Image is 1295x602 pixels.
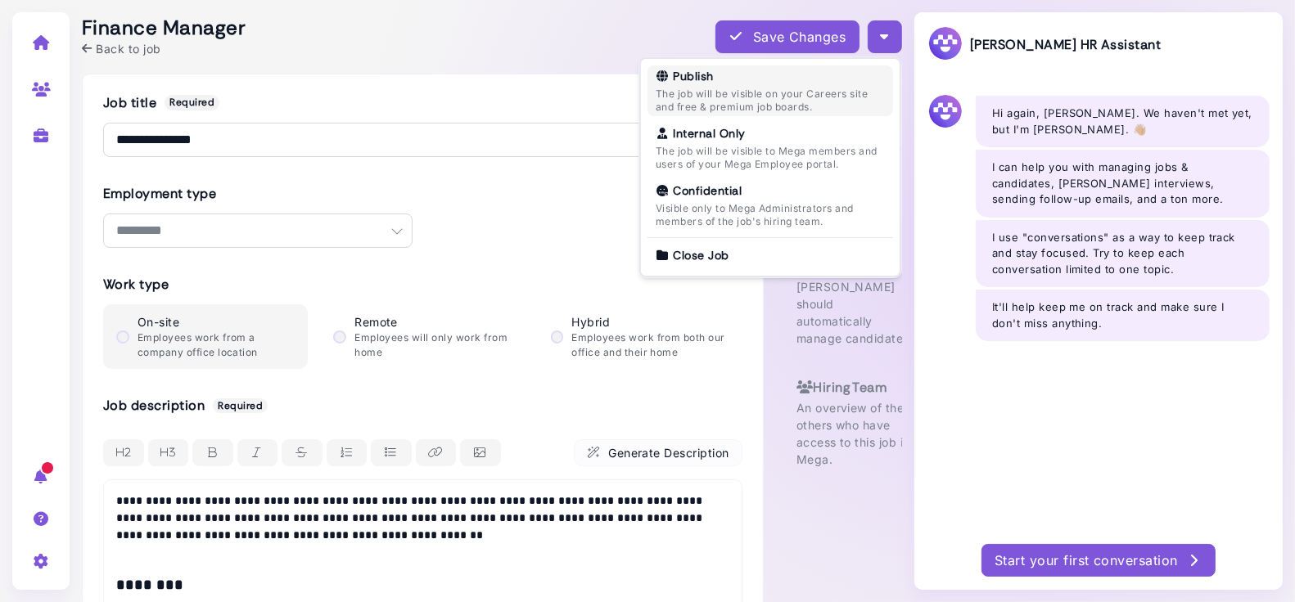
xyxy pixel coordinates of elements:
p: Employees work from a company office location [138,330,295,360]
button: Close Job [647,245,893,269]
h3: [PERSON_NAME] HR Assistant [927,25,1161,64]
div: It'll help keep me on track and make sure I don't miss anything. [976,290,1270,341]
input: Hybrid Employees work from both our office and their home [551,330,564,344]
span: Required [213,398,268,413]
button: Confidential Visible only to Mega Administrators and members of the job's hiring team. [647,180,893,231]
h3: Employment type [103,186,413,201]
div: I use "conversations" as a way to keep track and stay focused. Try to keep each conversation limi... [976,220,1270,288]
button: Publish The job will be visible on your Careers site and free & premium job boards. [647,65,893,116]
div: Hi again, [PERSON_NAME]. We haven't met yet, but I'm [PERSON_NAME]. 👋🏼 [976,96,1270,147]
span: Back to job [96,40,160,57]
span: Remote [354,315,398,329]
button: Internal Only The job will be visible to Mega members and users of your Mega Employee portal. [647,123,893,173]
p: Employees will only work from home [354,330,512,360]
span: On-site [138,315,179,329]
h3: Hiring Team [796,380,914,395]
div: Start your first conversation [995,550,1202,570]
p: The job will be visible to Mega members and users of your Mega Employee portal. [656,145,885,171]
input: Remote Employees will only work from home [333,330,346,344]
button: Start your first conversation [981,544,1216,577]
h3: Close Job [656,247,885,263]
h3: Internal Only [656,125,885,142]
h3: Work type [103,276,742,292]
p: Visible only to Mega Administrators and members of the job's hiring team. [656,202,885,228]
input: On-site Employees work from a company office location [116,330,129,344]
h3: Job description [103,398,742,413]
div: I can help you with managing jobs & candidates, [PERSON_NAME] interviews, sending follow-up email... [976,150,1270,218]
h3: Confidential [656,182,885,199]
span: Required [165,95,219,110]
h3: Job title [103,95,742,110]
h3: Publish [656,68,885,84]
p: Configure where [PERSON_NAME] should automatically manage candidates. [796,261,914,347]
div: Save Changes [729,27,846,47]
button: Save Changes [715,20,860,53]
p: An overview of the others who have access to this job in Mega. [796,399,914,468]
button: Generate Description [574,439,742,466]
p: The job will be visible on your Careers site and free & premium job boards. [656,88,885,114]
span: Hybrid [571,315,610,329]
p: Employees work from both our office and their home [571,330,729,360]
h2: Finance Manager [82,16,246,40]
